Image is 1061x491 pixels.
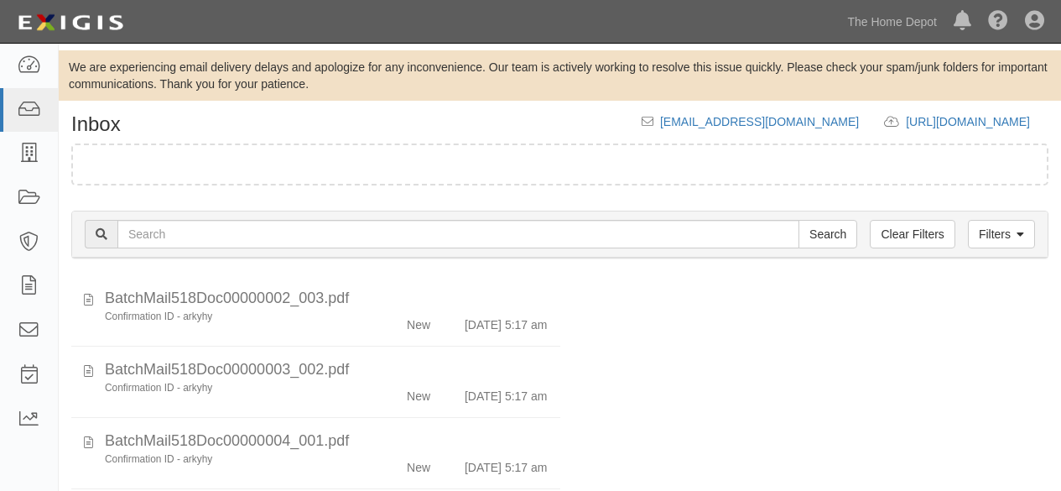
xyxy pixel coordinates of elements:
div: [DATE] 5:17 am [465,381,548,405]
div: [DATE] 5:17 am [465,452,548,476]
a: [URL][DOMAIN_NAME] [906,115,1048,128]
a: Clear Filters [870,220,954,248]
div: BatchMail518Doc00000004_001.pdf [105,431,548,452]
div: New [407,310,430,333]
div: [DATE] 5:17 am [465,310,548,333]
h1: Inbox [71,113,121,135]
div: BatchMail518Doc00000003_002.pdf [105,359,548,381]
a: [EMAIL_ADDRESS][DOMAIN_NAME] [660,115,859,128]
div: New [407,381,430,405]
a: Filters [968,220,1035,248]
img: logo-5460c22ac91f19d4615b14bd174203de0afe785f0fc80cf4dbbc73dc1793850b.png [13,8,128,38]
input: Search [798,220,857,248]
div: Confirmation ID - arkyhy [105,381,352,395]
div: We are experiencing email delivery delays and apologize for any inconvenience. Our team is active... [59,59,1061,92]
div: New [407,452,430,476]
a: The Home Depot [839,5,945,39]
div: Confirmation ID - arkyhy [105,452,352,467]
div: Confirmation ID - arkyhy [105,310,352,324]
div: BatchMail518Doc00000002_003.pdf [105,288,548,310]
input: Search [117,220,799,248]
i: Help Center - Complianz [988,12,1008,32]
